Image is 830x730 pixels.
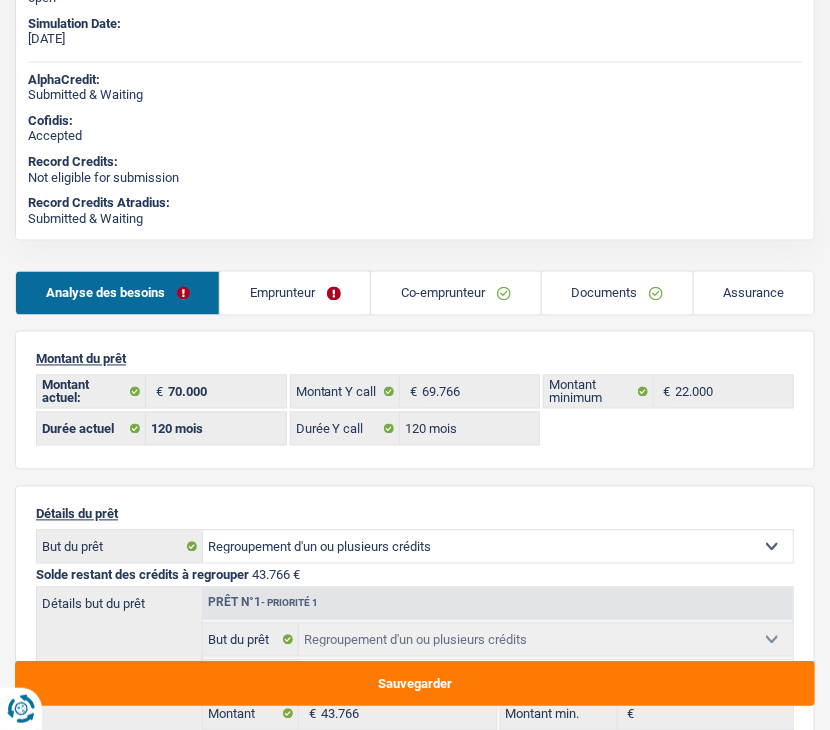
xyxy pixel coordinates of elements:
div: Accepted [28,128,802,144]
div: Record Credits Atradius: [28,195,802,211]
span: € [146,376,168,408]
label: Montant [203,698,299,730]
label: Détails but du prêt [37,588,202,611]
div: Not eligible for submission [28,170,802,186]
a: Emprunteur [220,272,370,315]
a: Analyse des besoins [16,272,219,315]
a: Assurance [694,272,814,315]
span: € [299,698,321,730]
div: Prêt n°1 [203,597,323,610]
span: € [618,698,640,730]
div: Submitted & Waiting [28,211,802,227]
span: 43.766 € [252,568,300,583]
p: Montant du prêt [36,352,794,367]
div: Record Credits: [28,154,802,170]
a: Co-emprunteur [371,272,540,315]
div: Submitted & Waiting [28,87,802,103]
span: € [400,376,422,408]
label: Montant actuel: [37,376,146,408]
label: But du prêt [203,624,299,656]
div: AlphaCredit: [28,72,802,88]
div: Simulation Date: [28,16,802,32]
p: Détails du prêt [36,507,794,522]
div: [DATE] [28,31,802,47]
div: Cofidis: [28,113,802,129]
label: Durée Y call [291,413,400,445]
span: € [654,376,676,408]
a: Documents [542,272,693,315]
label: Montant min. [501,698,618,730]
label: Durée actuel [37,413,146,445]
label: But du prêt [37,531,203,563]
label: Montant minimum [544,376,653,408]
label: Montant Y call [291,376,400,408]
span: Solde restant des crédits à regrouper [36,568,249,583]
span: - Priorité 1 [261,598,318,609]
button: Sauvegarder [15,661,815,706]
